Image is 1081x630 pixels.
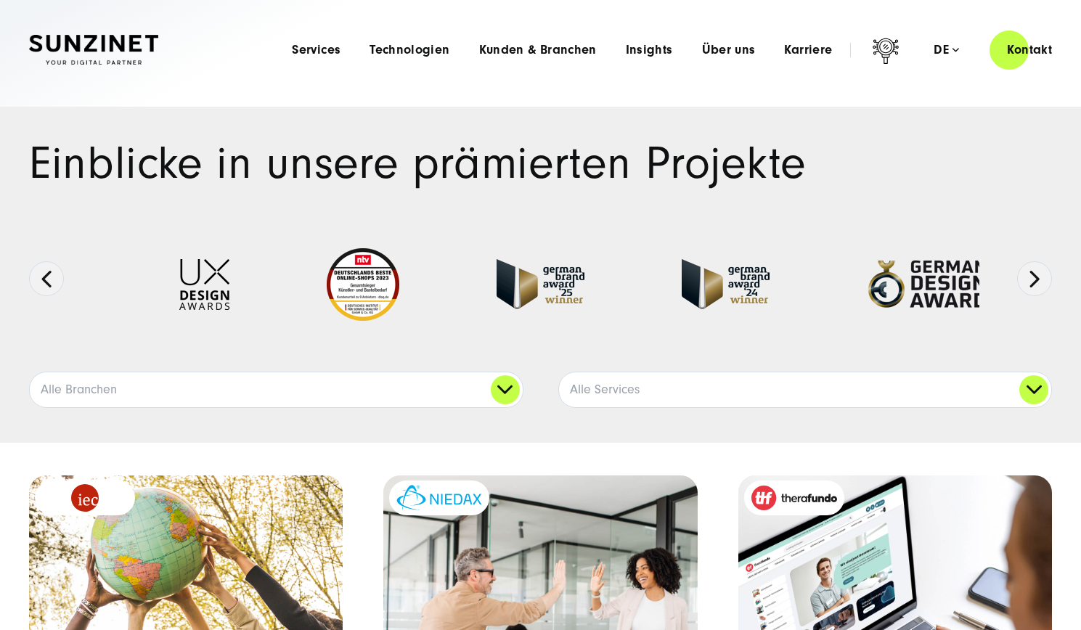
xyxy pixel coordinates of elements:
img: German Brand Award winner 2025 - Full Service Digital Agentur SUNZINET [497,259,584,309]
a: Insights [626,43,673,57]
a: Alle Branchen [30,372,523,407]
img: therafundo_10-2024_logo_2c [751,486,837,510]
button: Next [1017,261,1052,296]
div: de [934,43,959,57]
a: Kunden & Branchen [479,43,597,57]
a: Karriere [784,43,832,57]
a: Technologien [370,43,449,57]
a: Kontakt [990,29,1069,70]
img: German-Brand-Award - fullservice digital agentur SUNZINET [682,259,770,309]
img: niedax-logo [396,485,482,510]
img: UX-Design-Awards - fullservice digital agentur SUNZINET [179,259,229,310]
img: German-Design-Award - fullservice digital agentur SUNZINET [867,259,987,309]
a: Alle Services [559,372,1052,407]
img: logo_IEC [71,484,99,512]
img: SUNZINET Full Service Digital Agentur [29,35,158,65]
a: Services [292,43,340,57]
h1: Einblicke in unsere prämierten Projekte [29,142,1052,186]
img: Deutschlands beste Online Shops 2023 - boesner - Kunde - SUNZINET [327,248,399,321]
a: Über uns [702,43,756,57]
button: Previous [29,261,64,296]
